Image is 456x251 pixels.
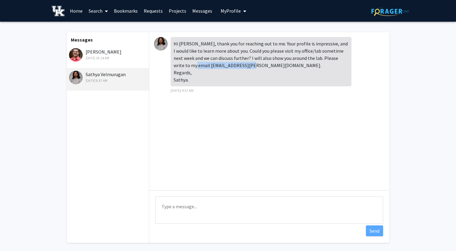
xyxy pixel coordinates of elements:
img: Michael Tackenberg [69,48,83,62]
div: [DATE] 10:14 AM [69,55,148,61]
div: Sathya Velmurugan [69,71,148,83]
button: Send [366,225,383,236]
div: [DATE] 9:37 AM [69,78,148,83]
a: Search [86,0,111,21]
img: University of Kentucky Logo [52,6,65,16]
div: [PERSON_NAME] [69,48,148,61]
a: Home [67,0,86,21]
span: [DATE] 9:37 AM [171,88,193,93]
b: Messages [71,37,93,43]
textarea: Message [155,197,383,224]
span: My Profile [221,8,241,14]
a: Requests [141,0,166,21]
img: ForagerOne Logo [371,7,409,16]
a: Bookmarks [111,0,141,21]
a: Messages [189,0,215,21]
a: Projects [166,0,189,21]
div: Hi [PERSON_NAME], thank you for reaching out to me. Your profile is impressive, and I would like ... [171,37,351,86]
img: Sathya Velmurugan [69,71,83,84]
iframe: Chat [5,224,26,246]
img: Sathya Velmurugan [154,37,168,51]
